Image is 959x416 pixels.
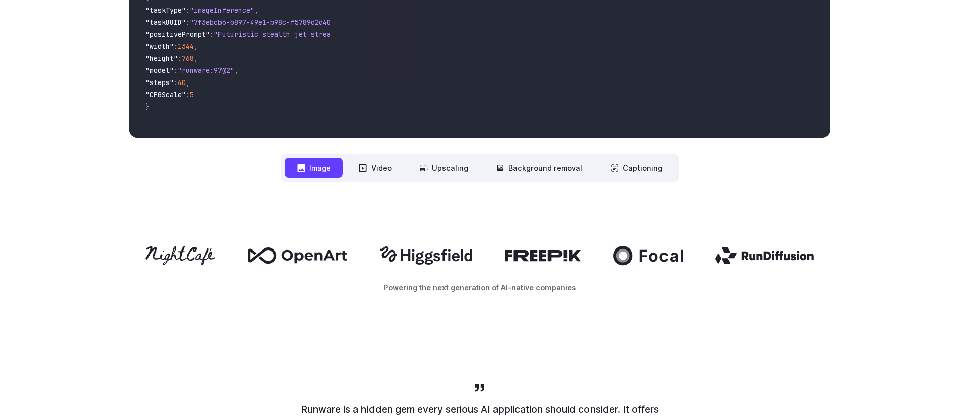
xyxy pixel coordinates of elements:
span: : [174,42,178,51]
span: , [234,66,238,75]
span: , [194,42,198,51]
span: "steps" [145,78,174,87]
span: , [194,54,198,63]
button: Captioning [599,158,675,178]
span: : [186,6,190,15]
span: "Futuristic stealth jet streaking through a neon-lit cityscape with glowing purple exhaust" [214,30,580,39]
span: 40 [178,78,186,87]
span: : [186,18,190,27]
span: "7f3ebcb6-b897-49e1-b98c-f5789d2d40d7" [190,18,343,27]
button: Video [347,158,404,178]
button: Image [285,158,343,178]
span: : [210,30,214,39]
span: , [186,78,190,87]
span: } [145,102,150,111]
span: "width" [145,42,174,51]
span: 768 [182,54,194,63]
span: "imageInference" [190,6,254,15]
span: "taskType" [145,6,186,15]
span: "CFGScale" [145,90,186,99]
span: "positivePrompt" [145,30,210,39]
p: Powering the next generation of AI-native companies [129,282,830,293]
span: "height" [145,54,178,63]
span: : [174,66,178,75]
span: "runware:97@2" [178,66,234,75]
span: 1344 [178,42,194,51]
button: Upscaling [408,158,480,178]
span: "taskUUID" [145,18,186,27]
span: , [254,6,258,15]
span: : [186,90,190,99]
span: : [178,54,182,63]
span: 5 [190,90,194,99]
span: "model" [145,66,174,75]
button: Background removal [484,158,595,178]
span: : [174,78,178,87]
